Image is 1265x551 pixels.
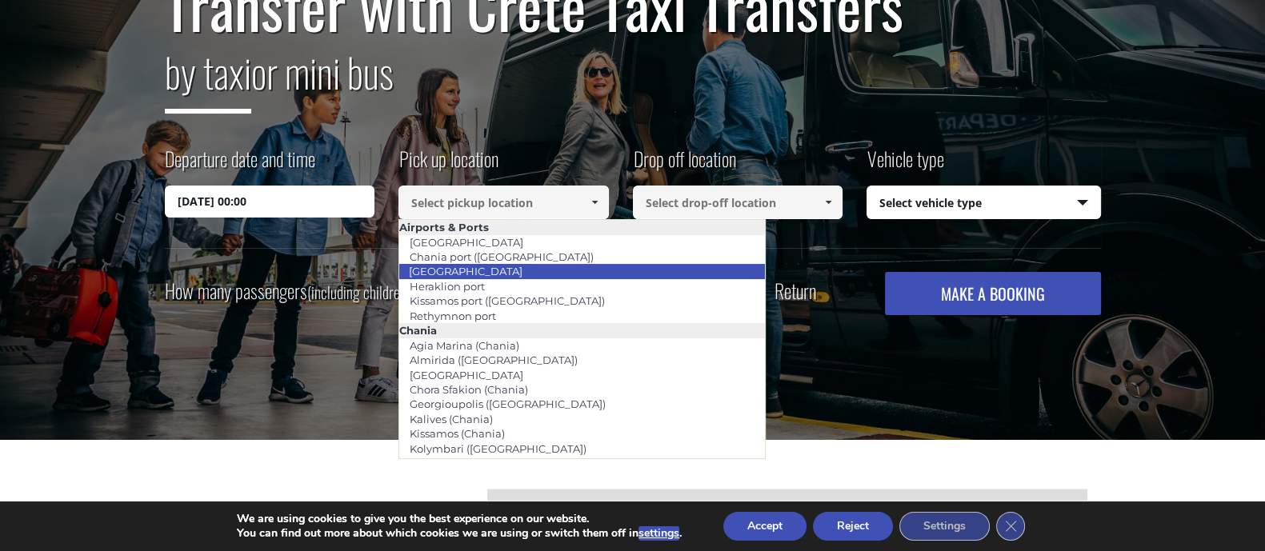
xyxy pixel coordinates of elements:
label: Drop off location [633,145,736,186]
a: Georgioupolis ([GEOGRAPHIC_DATA]) [399,393,616,415]
span: Select vehicle type [867,186,1100,220]
button: Settings [899,512,990,541]
a: Chania port ([GEOGRAPHIC_DATA]) [399,246,604,268]
a: Kissamos (Chania) [399,422,515,445]
div: [GEOGRAPHIC_DATA] [487,489,1087,524]
input: Select drop-off location [633,186,843,219]
a: Kalives (Chania) [399,408,503,430]
button: Accept [723,512,807,541]
a: Show All Items [815,186,842,219]
p: You can find out more about which cookies we are using or switch them off in . [237,526,682,541]
p: We are using cookies to give you the best experience on our website. [237,512,682,526]
a: Rethymnon port [399,305,506,327]
a: [GEOGRAPHIC_DATA] [399,364,534,386]
label: Vehicle type [867,145,944,186]
h2: or mini bus [165,39,1101,126]
a: Chora Sfakion (Chania) [399,378,538,401]
label: How many passengers ? [165,272,419,311]
input: Select pickup location [398,186,609,219]
small: (including children) [307,280,410,304]
a: Agia Marina (Chania) [399,334,530,357]
a: Kolymbari ([GEOGRAPHIC_DATA]) [399,437,597,460]
button: Close GDPR Cookie Banner [996,512,1025,541]
span: by taxi [165,42,251,114]
a: [GEOGRAPHIC_DATA] [398,260,533,282]
li: Chania [399,323,765,337]
button: MAKE A BOOKING [885,272,1100,315]
button: settings [639,526,679,541]
a: Kissamos port ([GEOGRAPHIC_DATA]) [399,289,615,312]
label: Return [775,281,816,301]
a: [GEOGRAPHIC_DATA] [399,231,534,254]
a: Show All Items [581,186,607,219]
a: Heraklion port [399,275,495,297]
label: Departure date and time [165,145,315,186]
a: Almirida ([GEOGRAPHIC_DATA]) [399,349,588,371]
label: Pick up location [398,145,498,186]
button: Reject [813,512,893,541]
li: Airports & Ports [399,220,765,234]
